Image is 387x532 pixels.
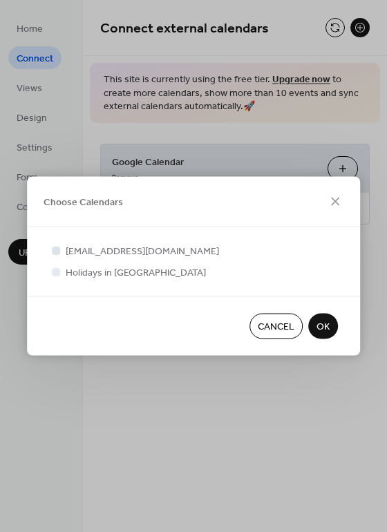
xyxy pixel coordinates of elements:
span: Cancel [258,320,294,334]
button: OK [308,314,338,339]
button: Cancel [249,314,303,339]
span: [EMAIL_ADDRESS][DOMAIN_NAME] [66,245,219,259]
span: Holidays in [GEOGRAPHIC_DATA] [66,266,206,281]
span: Choose Calendars [44,196,123,210]
span: OK [317,320,330,334]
